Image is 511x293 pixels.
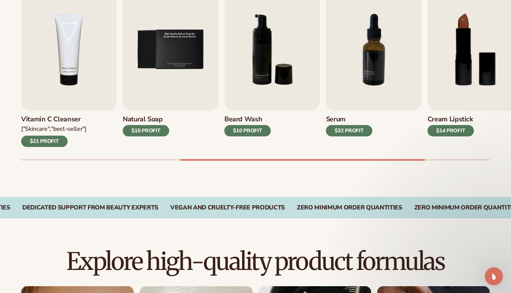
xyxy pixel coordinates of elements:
h3: Serum [326,115,372,124]
div: $10 PROFIT [224,125,271,136]
h2: Explore high-quality product formulas [21,249,490,274]
h3: Beard Wash [224,115,271,124]
h3: Vitamin C Cleanser [21,115,86,124]
div: ["Skincare","Best-seller"] [21,125,86,133]
div: $32 PROFIT [326,125,372,136]
iframe: Intercom live chat [485,267,503,285]
h3: Cream Lipstick [428,115,474,124]
div: $14 PROFIT [428,125,474,136]
div: DEDICATED SUPPORT FROM BEAUTY EXPERTS [22,204,158,211]
div: $21 PROFIT [21,136,68,147]
div: $15 PROFIT [123,125,169,136]
div: Zero Minimum Order QuantitieS [297,204,402,211]
div: Vegan and Cruelty-Free Products [170,204,285,211]
h3: Natural Soap [123,115,169,124]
